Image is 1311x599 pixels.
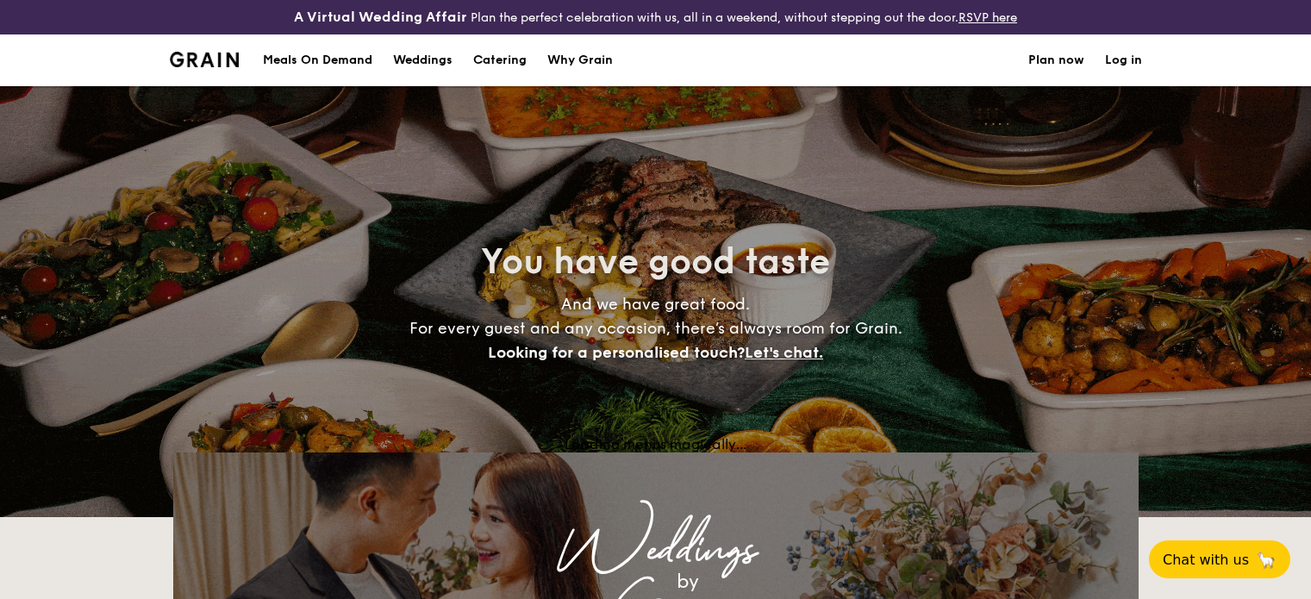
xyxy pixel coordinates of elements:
span: Looking for a personalised touch? [488,343,745,362]
a: Why Grain [537,34,623,86]
div: Meals On Demand [263,34,372,86]
a: Log in [1105,34,1142,86]
img: Grain [170,52,240,67]
a: Catering [463,34,537,86]
div: Loading menus magically... [173,436,1139,452]
span: And we have great food. For every guest and any occasion, there’s always room for Grain. [409,295,902,362]
span: Let's chat. [745,343,823,362]
a: Weddings [383,34,463,86]
div: Weddings [325,535,987,566]
div: Why Grain [547,34,613,86]
a: Plan now [1028,34,1084,86]
div: by [389,566,987,597]
span: You have good taste [481,241,830,283]
span: 🦙 [1256,550,1277,570]
span: Chat with us [1163,552,1249,568]
a: Logotype [170,52,240,67]
div: Plan the perfect celebration with us, all in a weekend, without stepping out the door. [219,7,1093,28]
h1: Catering [473,34,527,86]
a: RSVP here [958,10,1017,25]
button: Chat with us🦙 [1149,540,1290,578]
div: Weddings [393,34,453,86]
a: Meals On Demand [253,34,383,86]
h4: A Virtual Wedding Affair [294,7,467,28]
